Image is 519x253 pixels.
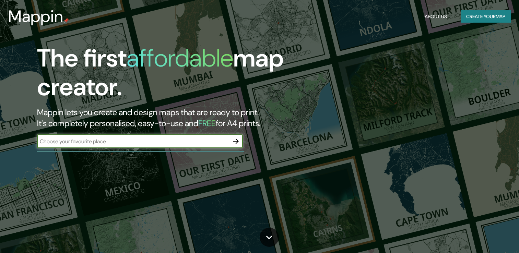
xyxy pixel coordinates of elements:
h5: FREE [198,118,216,129]
button: Create yourmap [461,10,511,23]
input: Choose your favourite place [37,137,229,145]
h3: Mappin [8,7,63,26]
button: About Us [422,10,450,23]
img: mappin-pin [63,18,69,23]
h1: affordable [127,42,233,74]
h2: Mappin lets you create and design maps that are ready to print. It's completely personalised, eas... [37,107,297,129]
h1: The first map creator. [37,44,297,107]
iframe: Help widget launcher [458,226,511,245]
